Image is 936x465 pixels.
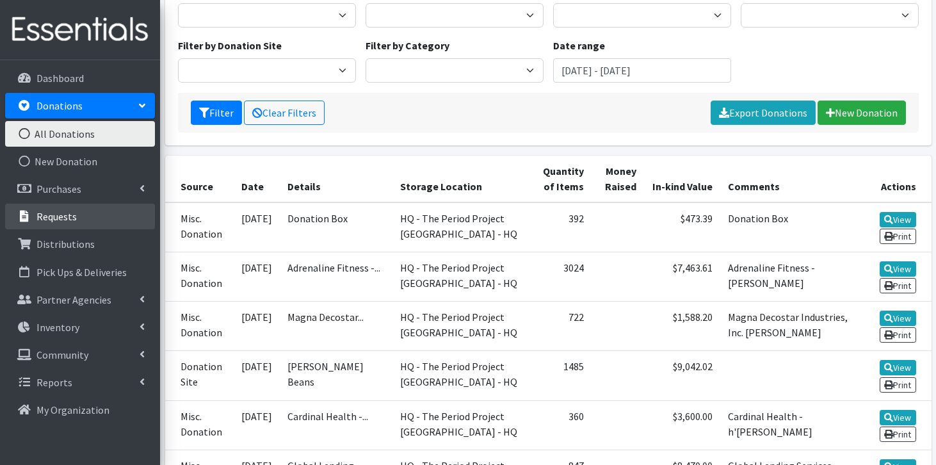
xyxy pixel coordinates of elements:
[880,212,916,227] a: View
[644,302,720,351] td: $1,588.20
[366,38,449,53] label: Filter by Category
[165,400,234,450] td: Misc. Donation
[880,261,916,277] a: View
[818,101,906,125] a: New Donation
[527,252,591,301] td: 3024
[880,410,916,425] a: View
[234,156,280,202] th: Date
[234,400,280,450] td: [DATE]
[880,311,916,326] a: View
[644,351,720,400] td: $9,042.02
[553,58,731,83] input: January 1, 2011 - December 31, 2011
[36,293,111,306] p: Partner Agencies
[234,302,280,351] td: [DATE]
[5,204,155,229] a: Requests
[165,351,234,400] td: Donation Site
[880,360,916,375] a: View
[36,183,81,195] p: Purchases
[720,202,866,252] td: Donation Box
[280,202,392,252] td: Donation Box
[720,252,866,301] td: Adrenaline Fitness - [PERSON_NAME]
[880,427,916,442] a: Print
[720,302,866,351] td: Magna Decostar Industries, Inc. [PERSON_NAME]
[280,252,392,301] td: Adrenaline Fitness -...
[191,101,242,125] button: Filter
[5,121,155,147] a: All Donations
[36,72,84,85] p: Dashboard
[392,302,527,351] td: HQ - The Period Project [GEOGRAPHIC_DATA] - HQ
[880,278,916,293] a: Print
[527,400,591,450] td: 360
[280,302,392,351] td: Magna Decostar...
[644,400,720,450] td: $3,600.00
[720,400,866,450] td: Cardinal Health - h'[PERSON_NAME]
[5,287,155,313] a: Partner Agencies
[527,156,591,202] th: Quantity of Items
[392,400,527,450] td: HQ - The Period Project [GEOGRAPHIC_DATA] - HQ
[592,156,644,202] th: Money Raised
[5,370,155,395] a: Reports
[165,156,234,202] th: Source
[165,252,234,301] td: Misc. Donation
[392,202,527,252] td: HQ - The Period Project [GEOGRAPHIC_DATA] - HQ
[5,231,155,257] a: Distributions
[280,400,392,450] td: Cardinal Health -...
[36,376,72,389] p: Reports
[527,202,591,252] td: 392
[392,351,527,400] td: HQ - The Period Project [GEOGRAPHIC_DATA] - HQ
[392,156,527,202] th: Storage Location
[234,202,280,252] td: [DATE]
[36,404,109,416] p: My Organization
[36,238,95,250] p: Distributions
[165,202,234,252] td: Misc. Donation
[5,314,155,340] a: Inventory
[234,351,280,400] td: [DATE]
[36,210,77,223] p: Requests
[36,321,79,334] p: Inventory
[165,302,234,351] td: Misc. Donation
[5,176,155,202] a: Purchases
[644,156,720,202] th: In-kind Value
[527,351,591,400] td: 1485
[280,156,392,202] th: Details
[280,351,392,400] td: [PERSON_NAME] Beans
[392,252,527,301] td: HQ - The Period Project [GEOGRAPHIC_DATA] - HQ
[711,101,816,125] a: Export Donations
[5,65,155,91] a: Dashboard
[866,156,931,202] th: Actions
[553,38,605,53] label: Date range
[5,342,155,368] a: Community
[880,377,916,393] a: Print
[36,99,83,112] p: Donations
[5,8,155,51] img: HumanEssentials
[527,302,591,351] td: 722
[880,327,916,343] a: Print
[644,252,720,301] td: $7,463.61
[5,259,155,285] a: Pick Ups & Deliveries
[36,266,127,279] p: Pick Ups & Deliveries
[234,252,280,301] td: [DATE]
[880,229,916,244] a: Print
[244,101,325,125] a: Clear Filters
[5,397,155,423] a: My Organization
[36,348,88,361] p: Community
[178,38,282,53] label: Filter by Donation Site
[720,156,866,202] th: Comments
[644,202,720,252] td: $473.39
[5,149,155,174] a: New Donation
[5,93,155,118] a: Donations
